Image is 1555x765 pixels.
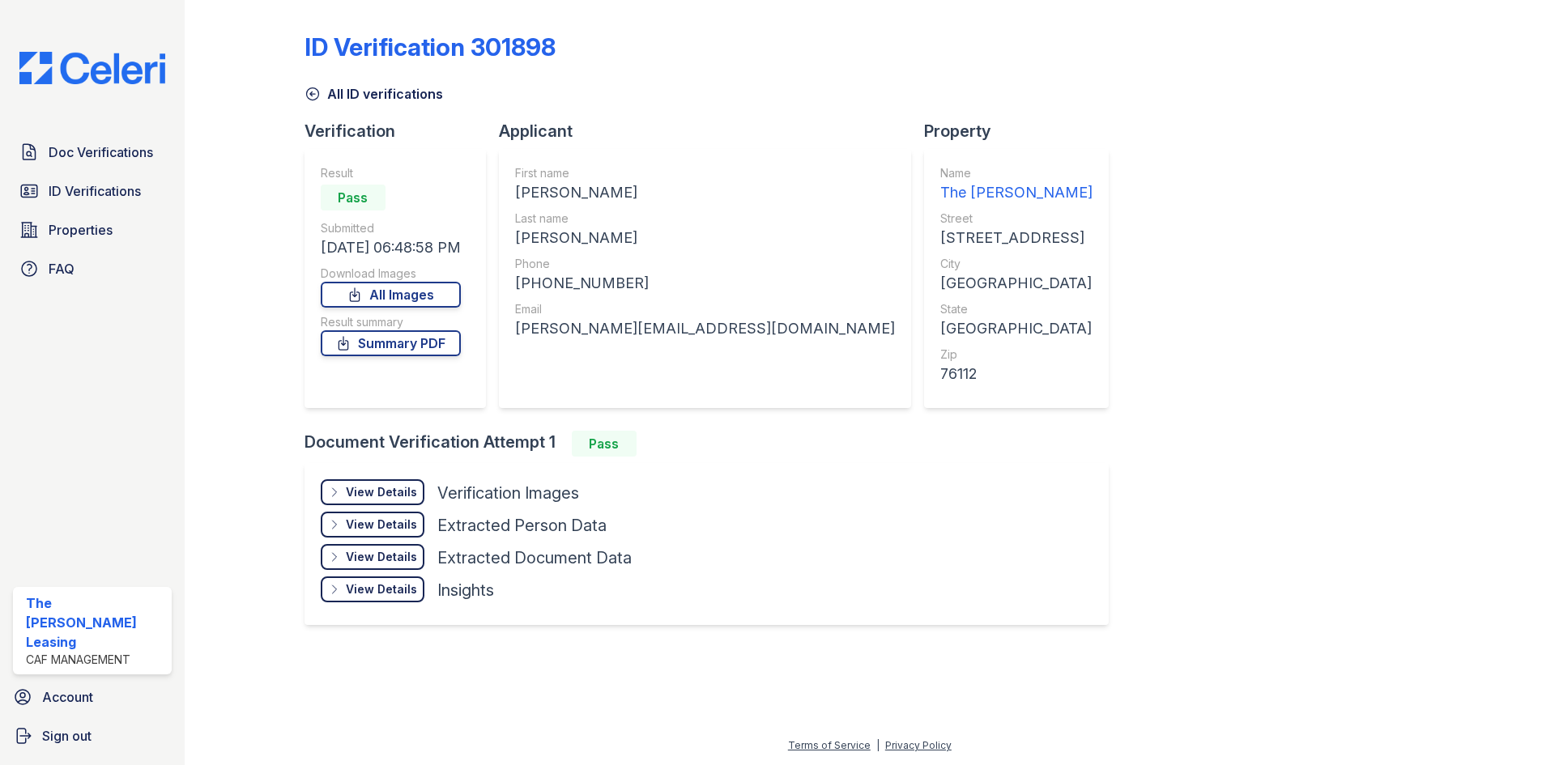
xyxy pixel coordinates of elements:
[305,32,556,62] div: ID Verification 301898
[437,579,494,601] div: Insights
[26,652,165,668] div: CAF Management
[515,301,895,317] div: Email
[515,317,895,340] div: [PERSON_NAME][EMAIL_ADDRESS][DOMAIN_NAME]
[321,314,461,330] div: Result summary
[924,120,1122,142] div: Property
[13,175,172,207] a: ID Verifications
[321,185,386,210] div: Pass
[788,739,871,751] a: Terms of Service
[499,120,924,142] div: Applicant
[321,165,461,181] div: Result
[940,256,1093,272] div: City
[346,549,417,565] div: View Details
[26,593,165,652] div: The [PERSON_NAME] Leasing
[885,739,952,751] a: Privacy Policy
[42,687,93,707] span: Account
[321,330,461,356] a: Summary PDF
[49,142,153,162] span: Doc Verifications
[515,210,895,227] div: Last name
[6,720,178,752] a: Sign out
[49,220,113,240] span: Properties
[515,256,895,272] div: Phone
[940,317,1093,340] div: [GEOGRAPHIC_DATA]
[437,514,607,537] div: Extracted Person Data
[437,482,579,504] div: Verification Images
[515,227,895,249] div: [PERSON_NAME]
[321,236,461,259] div: [DATE] 06:48:58 PM
[940,346,1093,363] div: Zip
[6,681,178,713] a: Account
[876,739,880,751] div: |
[13,136,172,168] a: Doc Verifications
[346,516,417,533] div: View Details
[572,431,637,457] div: Pass
[940,165,1093,204] a: Name The [PERSON_NAME]
[13,253,172,285] a: FAQ
[13,214,172,246] a: Properties
[515,272,895,295] div: [PHONE_NUMBER]
[49,181,141,201] span: ID Verifications
[940,301,1093,317] div: State
[346,581,417,597] div: View Details
[940,181,1093,204] div: The [PERSON_NAME]
[42,726,92,746] span: Sign out
[940,227,1093,249] div: [STREET_ADDRESS]
[49,259,75,278] span: FAQ
[6,52,178,84] img: CE_Logo_Blue-a8612792a0a2168367f1c8372b55b34899dd931a85d93a1a3d3e32e68fde9ad4.png
[940,210,1093,227] div: Street
[321,282,461,308] a: All Images
[515,181,895,204] div: [PERSON_NAME]
[305,84,443,104] a: All ID verifications
[940,363,1093,385] div: 76112
[515,165,895,181] div: First name
[305,431,1122,457] div: Document Verification Attempt 1
[437,546,632,569] div: Extracted Document Data
[940,272,1093,295] div: [GEOGRAPHIC_DATA]
[346,484,417,500] div: View Details
[940,165,1093,181] div: Name
[321,220,461,236] div: Submitted
[305,120,499,142] div: Verification
[321,266,461,282] div: Download Images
